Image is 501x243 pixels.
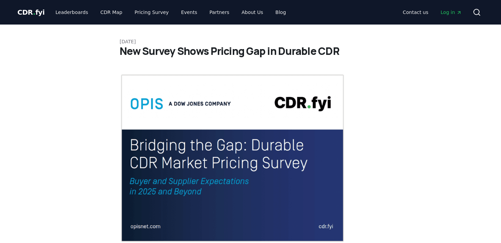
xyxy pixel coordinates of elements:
span: CDR fyi [17,8,45,16]
p: [DATE] [120,38,381,45]
a: Partners [204,6,235,18]
img: blog post image [120,74,345,243]
a: Log in [435,6,467,18]
a: About Us [236,6,269,18]
a: CDR.fyi [17,7,45,17]
span: Log in [441,9,462,16]
a: CDR Map [95,6,128,18]
h1: New Survey Shows Pricing Gap in Durable CDR [120,45,381,57]
nav: Main [50,6,291,18]
a: Pricing Survey [129,6,174,18]
nav: Main [397,6,467,18]
a: Leaderboards [50,6,94,18]
a: Blog [270,6,291,18]
a: Contact us [397,6,434,18]
span: . [33,8,35,16]
a: Events [176,6,202,18]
